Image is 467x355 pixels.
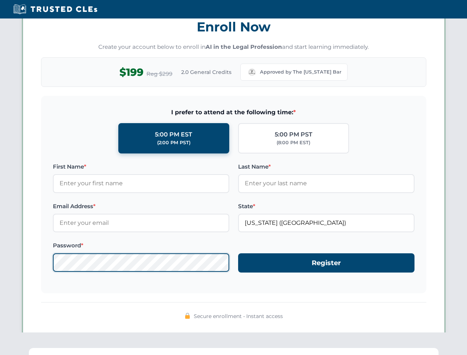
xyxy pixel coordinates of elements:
input: Enter your last name [238,174,414,193]
span: Reg $299 [146,70,172,78]
img: 🔒 [185,313,190,319]
span: $199 [119,64,143,81]
div: 5:00 PM EST [155,130,192,139]
input: Enter your first name [53,174,229,193]
label: State [238,202,414,211]
div: (8:00 PM EST) [277,139,310,146]
span: Secure enrollment • Instant access [194,312,283,320]
button: Register [238,253,414,273]
label: Email Address [53,202,229,211]
span: I prefer to attend at the following time: [53,108,414,117]
div: 5:00 PM PST [275,130,312,139]
input: Missouri (MO) [238,214,414,232]
input: Enter your email [53,214,229,232]
img: Trusted CLEs [11,4,99,15]
label: First Name [53,162,229,171]
img: Missouri Bar [247,67,257,77]
strong: AI in the Legal Profession [206,43,282,50]
span: Approved by The [US_STATE] Bar [260,68,341,76]
label: Last Name [238,162,414,171]
h3: Enroll Now [41,15,426,38]
span: 2.0 General Credits [181,68,231,76]
div: (2:00 PM PST) [157,139,190,146]
label: Password [53,241,229,250]
p: Create your account below to enroll in and start learning immediately. [41,43,426,51]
